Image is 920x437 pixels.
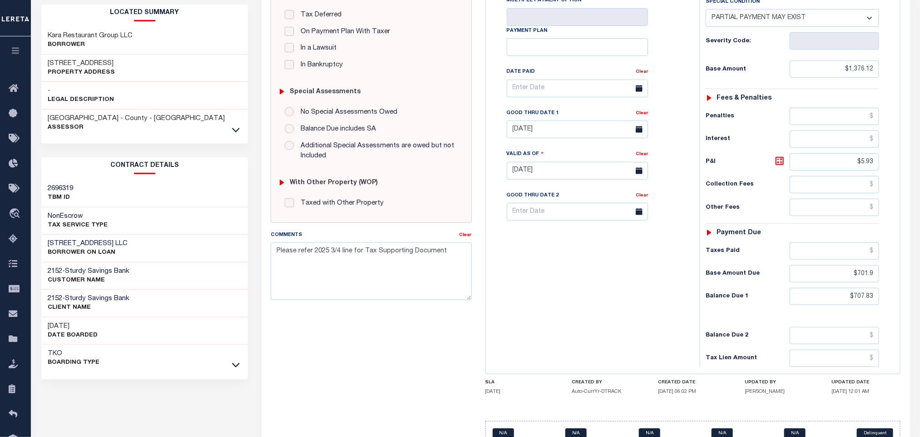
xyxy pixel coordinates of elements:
[706,355,789,362] h6: Tax Lien Amount
[48,267,130,276] h3: -
[507,150,544,158] label: Valid as Of
[572,389,641,395] h5: Auto-CurrYr-DTRACK
[790,199,880,216] input: $
[636,111,648,116] a: Clear
[41,157,248,174] h2: CONTRACT details
[790,108,880,125] input: $
[48,193,74,202] p: TBM ID
[790,288,880,305] input: $
[790,350,880,367] input: $
[507,68,535,76] label: Date Paid
[790,242,880,260] input: $
[485,389,501,394] span: [DATE]
[48,268,63,275] span: 2152
[9,208,23,220] i: travel_explore
[706,332,789,339] h6: Balance Due 2
[48,276,130,285] p: CUSTOMER Name
[48,31,133,40] h3: Kara Restaurant Group LLC
[296,60,343,70] label: In Bankruptcy
[296,107,397,118] label: No Special Assessments Owed
[48,248,128,257] p: BORROWER ON LOAN
[296,198,384,209] label: Taxed with Other Property
[48,331,98,340] p: Date Boarded
[296,27,390,37] label: On Payment Plan With Taxer
[48,123,225,132] p: Assessor
[507,203,648,221] input: Enter Date
[65,268,130,275] span: Sturdy Savings Bank
[745,380,814,385] h4: UPDATED BY
[48,68,115,77] p: Property Address
[271,231,302,239] label: Comments
[831,389,900,395] h5: [DATE] 12:01 AM
[706,136,789,143] h6: Interest
[706,293,789,300] h6: Balance Due 1
[717,229,762,237] h6: Payment due
[706,181,789,188] h6: Collection Fees
[706,204,789,211] h6: Other Fees
[507,162,648,180] input: Enter Date
[790,265,880,282] input: $
[41,5,248,21] h2: LOCATED SUMMARY
[48,40,133,50] p: Borrower
[706,247,789,255] h6: Taxes Paid
[572,380,641,385] h4: CREATED BY
[48,358,100,367] p: Boarding Type
[507,27,548,35] label: Payment Plan
[706,156,789,168] h6: P&I
[48,212,108,221] h3: NonEscrow
[658,380,727,385] h4: CREATED DATE
[290,88,361,96] h6: Special Assessments
[636,70,648,74] a: Clear
[296,124,376,135] label: Balance Due includes SA
[48,86,114,95] h3: -
[48,322,98,331] h3: [DATE]
[658,389,727,395] h5: [DATE] 06:02 PM
[790,131,880,148] input: $
[48,95,114,105] p: Legal Description
[706,66,789,73] h6: Base Amount
[507,110,559,117] label: Good Thru Date 1
[636,152,648,156] a: Clear
[706,38,789,45] h6: Severity Code:
[485,380,554,385] h4: SLA
[460,233,472,237] a: Clear
[745,389,814,395] h5: [PERSON_NAME]
[48,59,115,68] h3: [STREET_ADDRESS]
[790,60,880,78] input: $
[790,176,880,193] input: $
[717,95,772,102] h6: Fees & Penalties
[790,153,880,171] input: $
[507,192,559,200] label: Good Thru Date 2
[65,295,130,302] span: Sturdy Savings Bank
[296,141,458,161] label: Additional Special Assessments are owed but not Included
[790,327,880,344] input: $
[296,10,341,20] label: Tax Deferred
[48,114,225,123] h3: [GEOGRAPHIC_DATA] - County - [GEOGRAPHIC_DATA]
[290,179,378,187] h6: with Other Property (WOP)
[48,295,63,302] span: 2152
[48,221,108,230] p: Tax Service Type
[48,184,74,193] h3: 2696319
[706,113,789,120] h6: Penalties
[48,303,130,312] p: CLIENT Name
[706,270,789,277] h6: Base Amount Due
[48,239,128,248] h3: [STREET_ADDRESS] LLC
[48,294,130,303] h3: -
[296,43,336,54] label: In a Lawsuit
[831,380,900,385] h4: UPDATED DATE
[507,121,648,138] input: Enter Date
[48,349,100,358] h3: TKO
[507,80,648,97] input: Enter Date
[636,193,648,198] a: Clear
